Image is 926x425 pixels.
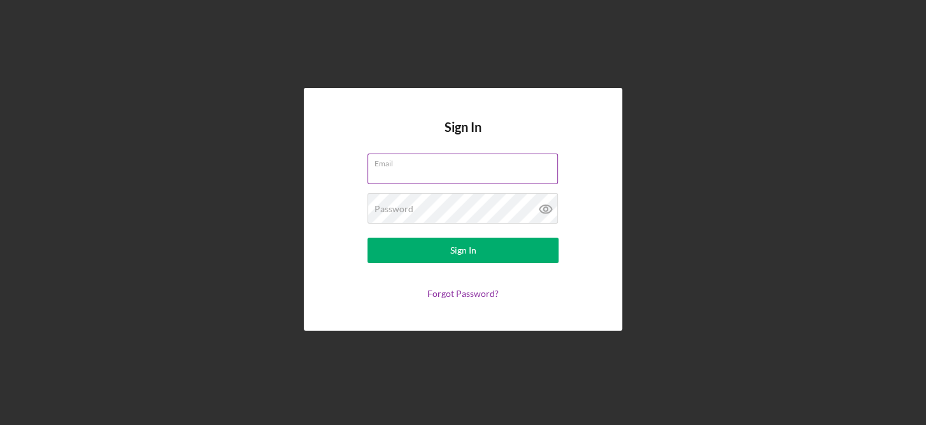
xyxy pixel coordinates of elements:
[367,238,559,263] button: Sign In
[374,154,558,168] label: Email
[445,120,481,154] h4: Sign In
[427,288,499,299] a: Forgot Password?
[450,238,476,263] div: Sign In
[374,204,413,214] label: Password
